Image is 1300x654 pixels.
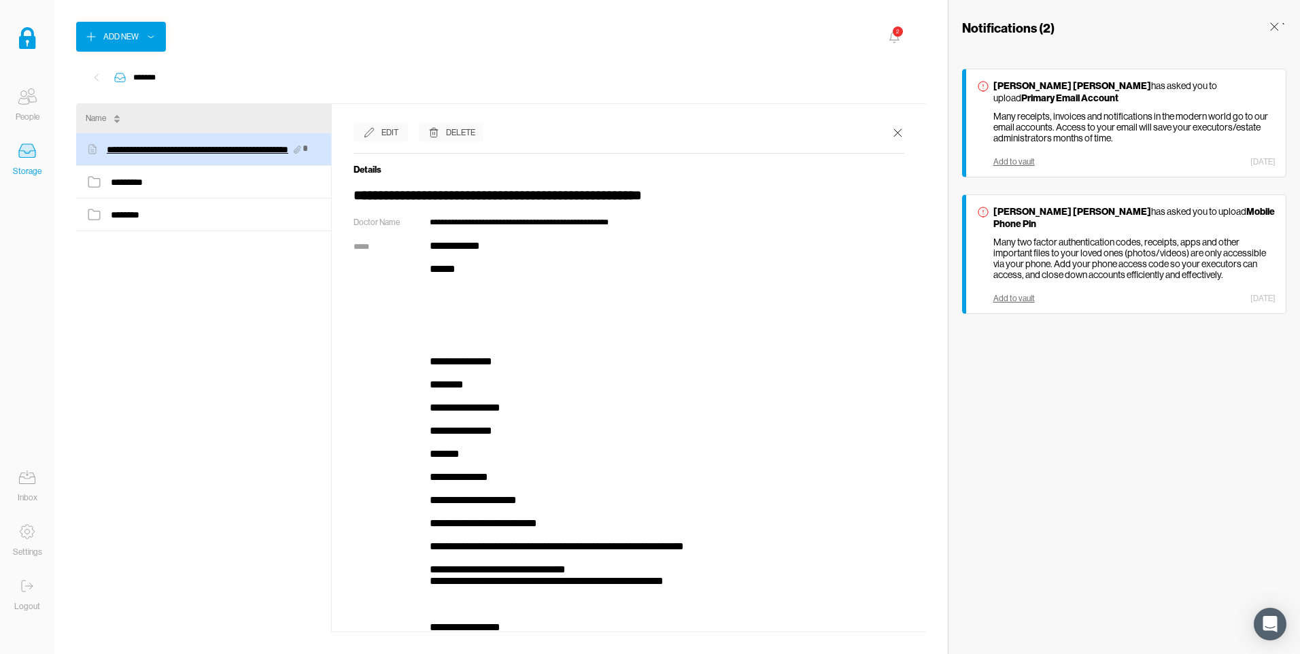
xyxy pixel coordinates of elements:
p: has asked you to upload [993,205,1276,230]
div: Inbox [18,491,37,504]
button: Add New [76,22,166,52]
div: Add to vault [993,294,1035,303]
div: [DATE] [1250,294,1276,303]
h5: Details [354,164,904,175]
div: Delete [446,126,475,139]
div: Logout [14,600,40,613]
div: Doctor Name [354,216,419,229]
h3: Notifications ( 2 ) [962,20,1055,36]
strong: [PERSON_NAME] [PERSON_NAME] [993,205,1151,218]
div: Name [86,111,106,125]
strong: [PERSON_NAME] [PERSON_NAME] [993,80,1151,92]
div: [DATE] [1250,157,1276,167]
p: Many receipts, invoices and notifications in the modern world go to our email accounts. Access to... [993,111,1276,143]
button: Edit [354,123,408,142]
div: 2 [891,26,903,37]
strong: Mobile Phone Pin [993,205,1275,230]
div: People [16,110,39,124]
div: Settings [13,545,42,559]
strong: Primary Email Account [1021,92,1118,104]
div: Storage [13,165,41,178]
p: Many two factor authentication codes, receipts, apps and other important files to your loved ones... [993,237,1276,280]
div: Add to vault [993,157,1035,167]
p: has asked you to upload [993,80,1276,104]
div: Add New [103,30,139,44]
button: Delete [419,123,483,142]
div: Open Intercom Messenger [1254,608,1286,640]
div: Edit [381,126,398,139]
